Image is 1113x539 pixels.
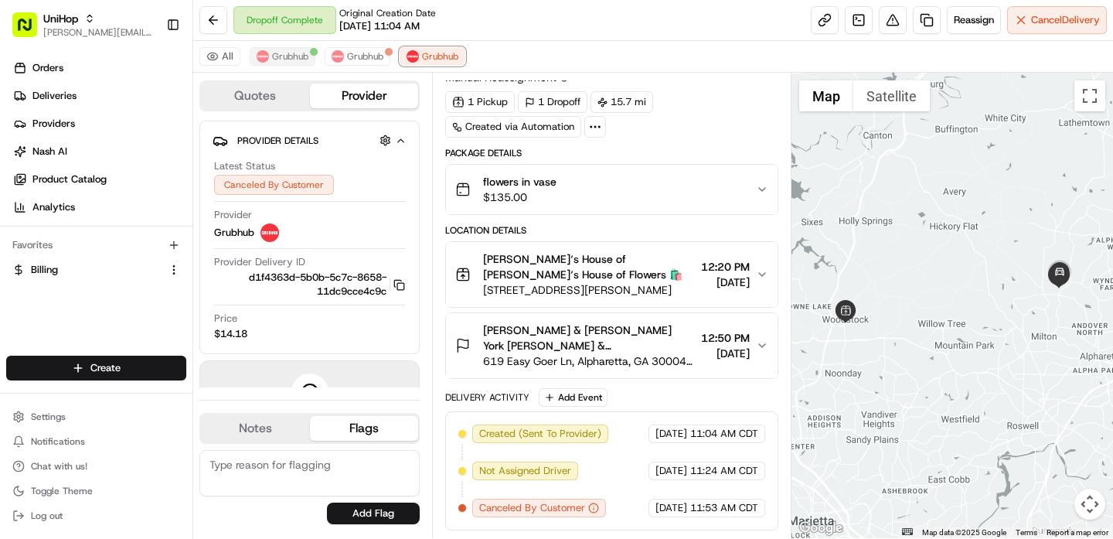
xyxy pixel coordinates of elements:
span: Grubhub [214,226,254,240]
button: CancelDelivery [1007,6,1107,34]
span: Billing [31,263,58,277]
span: Reassign [954,13,994,27]
a: Created via Automation [445,116,581,138]
img: 1736555255976-a54dd68f-1ca7-489b-9aae-adbdc363a1c4 [15,148,43,176]
span: Analytics [32,200,75,214]
span: [DATE] [655,427,687,441]
button: Create [6,356,186,380]
span: 11:04 AM CDT [690,427,758,441]
span: $14.18 [214,327,247,341]
div: We're available if you need us! [53,163,196,176]
button: Grubhub [325,47,390,66]
a: 📗Knowledge Base [9,218,124,246]
button: flowers in vase$135.00 [446,165,777,214]
span: Deliveries [32,89,77,103]
div: 1 Pickup [445,91,515,113]
a: Open this area in Google Maps (opens a new window) [795,518,846,538]
img: 5e692f75ce7d37001a5d71f1 [257,50,269,63]
span: API Documentation [146,224,248,240]
img: 5e692f75ce7d37001a5d71f1 [407,50,419,63]
span: flowers in vase [483,174,556,189]
span: Provider Details [237,135,318,147]
span: Pylon [154,262,187,274]
img: Google [795,518,846,538]
div: Delivery Activity [445,391,529,404]
span: Original Creation Date [339,7,436,19]
button: Grubhub [400,47,465,66]
span: Orders [32,61,63,75]
a: Product Catalog [6,167,192,192]
a: Orders [6,56,192,80]
a: 💻API Documentation [124,218,254,246]
button: Toggle fullscreen view [1074,80,1105,111]
a: Billing [12,263,162,277]
button: UniHop [43,11,78,26]
button: Show satellite imagery [853,80,930,111]
button: Add Flag [327,503,420,524]
button: Flags [310,416,419,441]
span: Grubhub [272,50,308,63]
input: Clear [40,100,255,116]
span: [DATE] [701,275,750,290]
span: [DATE] [655,464,687,478]
span: 12:20 PM [701,259,750,275]
a: Analytics [6,195,192,220]
span: $135.00 [483,189,556,205]
a: Report a map error [1047,528,1108,537]
button: [PERSON_NAME][EMAIL_ADDRESS][DOMAIN_NAME] [43,26,154,39]
div: Location Details [445,224,778,237]
button: [PERSON_NAME] & [PERSON_NAME] York [PERSON_NAME] & [PERSON_NAME] - UniHop 🏠619 Easy Goer Ln, Alph... [446,313,777,378]
div: Start new chat [53,148,254,163]
div: 1 Dropoff [518,91,587,113]
span: 11:53 AM CDT [690,501,758,515]
button: d1f4363d-5b0b-5c7c-8658-11dc9cce4c9c [214,271,405,298]
button: Chat with us! [6,455,186,477]
a: Powered byPylon [109,261,187,274]
button: Billing [6,258,186,282]
button: Log out [6,505,186,527]
button: Map camera controls [1074,489,1105,520]
span: Provider Delivery ID [214,255,305,269]
span: [DATE] 11:04 AM [339,19,420,33]
span: Nash AI [32,145,67,159]
button: Grubhub [250,47,315,66]
span: Not Assigned Driver [479,464,571,478]
div: Favorites [6,233,186,258]
button: UniHop[PERSON_NAME][EMAIL_ADDRESS][DOMAIN_NAME] [6,6,160,43]
span: Grubhub [422,50,458,63]
span: Map data ©2025 Google [922,528,1006,537]
span: Canceled By Customer [479,501,585,515]
img: Nash [15,15,46,46]
button: Add Event [539,388,608,407]
span: [DATE] [655,501,687,515]
button: Provider [310,84,419,108]
span: Latest Status [214,159,275,173]
span: Chat with us! [31,460,87,472]
span: Notifications [31,435,85,448]
button: Notifications [6,431,186,452]
a: Deliveries [6,84,192,108]
span: Create [90,361,121,375]
div: 💻 [131,226,143,238]
button: [PERSON_NAME]‘s House of [PERSON_NAME]‘s House of Flowers 🛍️[STREET_ADDRESS][PERSON_NAME]12:20 PM... [446,242,777,307]
span: [DATE] [701,346,750,361]
button: Settings [6,406,186,428]
a: Terms [1016,528,1037,537]
button: All [199,47,240,66]
button: Quotes [201,84,310,108]
span: Knowledge Base [31,224,118,240]
button: Notes [201,416,310,441]
button: Reassign [947,6,1001,34]
img: 5e692f75ce7d37001a5d71f1 [260,223,279,242]
span: Provider [214,208,252,222]
a: Providers [6,111,192,136]
span: Product Catalog [32,172,107,186]
span: Log out [31,510,63,522]
span: 12:50 PM [701,330,750,346]
div: Package Details [445,147,778,159]
button: Provider Details [213,128,407,153]
span: Created (Sent To Provider) [479,427,601,441]
span: 619 Easy Goer Ln, Alpharetta, GA 30004, [GEOGRAPHIC_DATA] [483,353,694,369]
span: 11:24 AM CDT [690,464,758,478]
